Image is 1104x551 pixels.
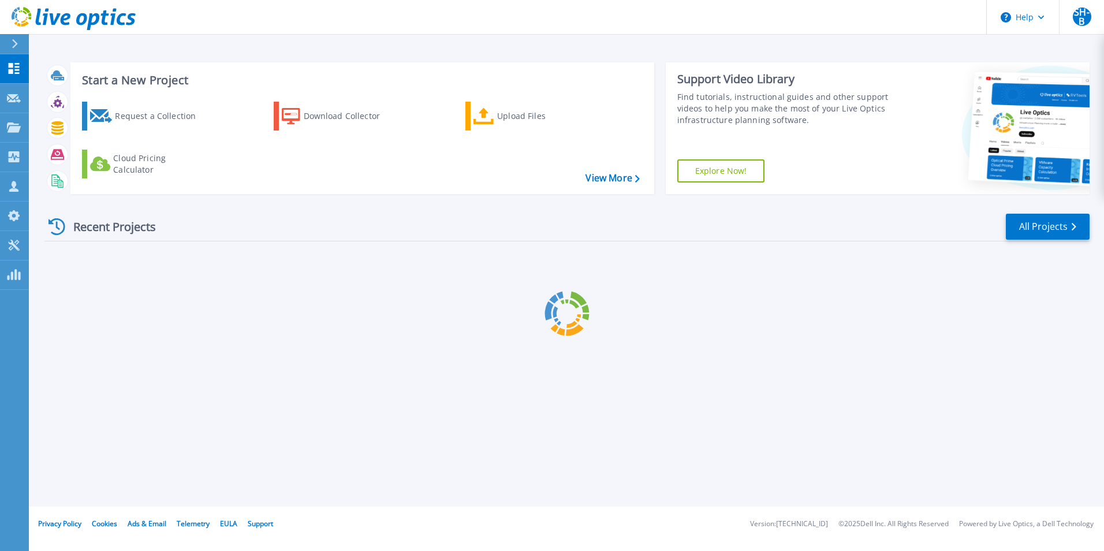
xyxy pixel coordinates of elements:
a: Request a Collection [82,102,211,131]
div: Download Collector [304,105,396,128]
a: View More [585,173,639,184]
li: © 2025 Dell Inc. All Rights Reserved [838,520,949,528]
a: All Projects [1006,214,1090,240]
li: Version: [TECHNICAL_ID] [750,520,828,528]
a: Explore Now! [677,159,765,183]
div: Recent Projects [44,213,171,241]
div: Upload Files [497,105,590,128]
a: Cookies [92,519,117,528]
div: Find tutorials, instructional guides and other support videos to help you make the most of your L... [677,91,893,126]
a: Support [248,519,273,528]
a: Upload Files [465,102,594,131]
div: Support Video Library [677,72,893,87]
span: SH-B [1073,8,1091,26]
li: Powered by Live Optics, a Dell Technology [959,520,1094,528]
a: EULA [220,519,237,528]
a: Cloud Pricing Calculator [82,150,211,178]
a: Telemetry [177,519,210,528]
div: Cloud Pricing Calculator [113,152,206,176]
div: Request a Collection [115,105,207,128]
a: Ads & Email [128,519,166,528]
a: Privacy Policy [38,519,81,528]
h3: Start a New Project [82,74,639,87]
a: Download Collector [274,102,402,131]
